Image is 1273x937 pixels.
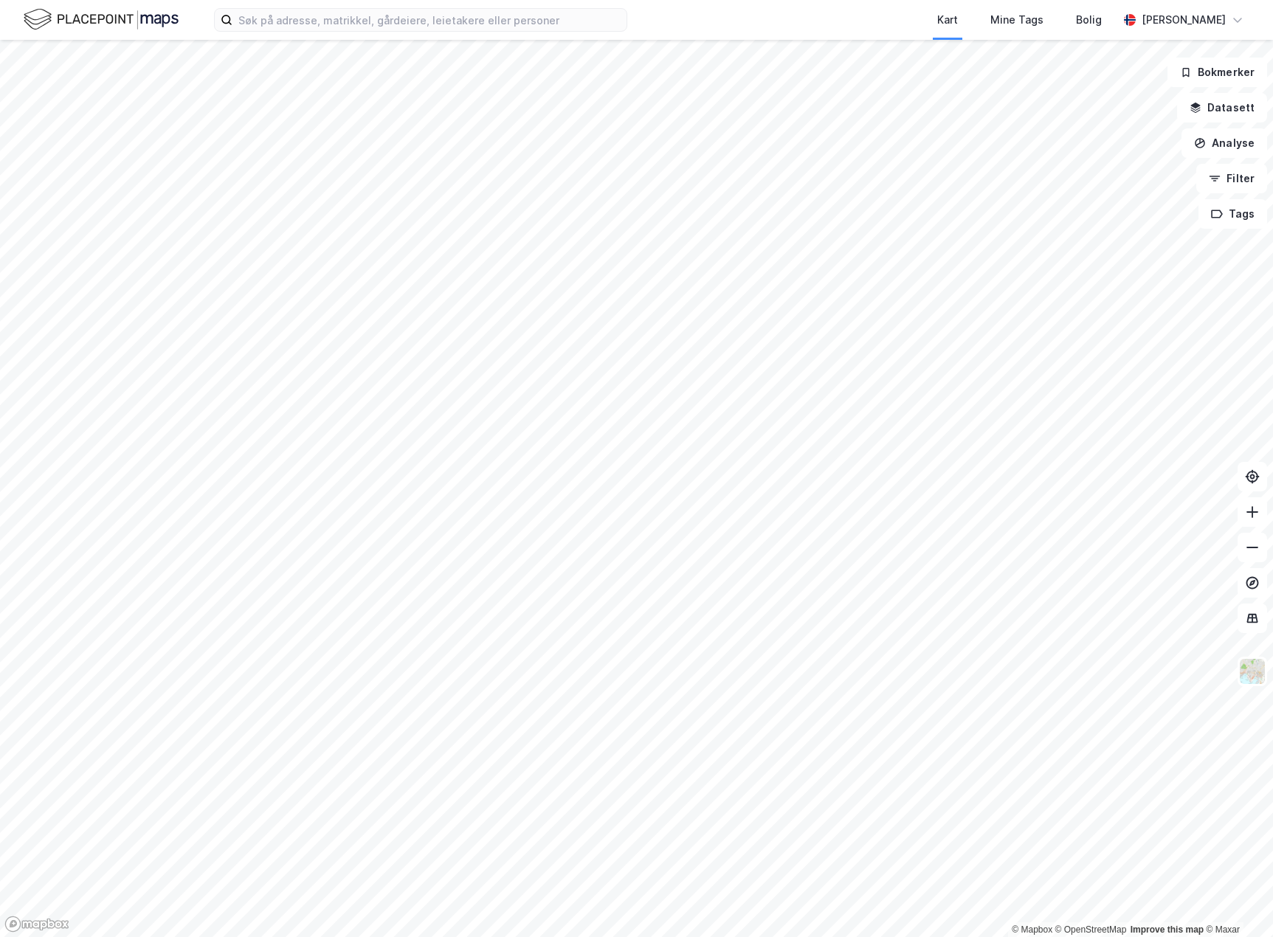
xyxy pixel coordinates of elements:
[1181,128,1267,158] button: Analyse
[1131,924,1204,935] a: Improve this map
[1238,657,1266,685] img: Z
[1142,11,1226,29] div: [PERSON_NAME]
[1076,11,1102,29] div: Bolig
[1012,924,1052,935] a: Mapbox
[990,11,1043,29] div: Mine Tags
[4,916,69,933] a: Mapbox homepage
[1199,866,1273,937] iframe: Chat Widget
[1196,164,1267,193] button: Filter
[1198,199,1267,229] button: Tags
[24,7,179,32] img: logo.f888ab2527a4732fd821a326f86c7f29.svg
[1177,93,1267,122] button: Datasett
[1055,924,1127,935] a: OpenStreetMap
[1199,866,1273,937] div: Kontrollprogram for chat
[232,9,627,31] input: Søk på adresse, matrikkel, gårdeiere, leietakere eller personer
[1167,58,1267,87] button: Bokmerker
[937,11,958,29] div: Kart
